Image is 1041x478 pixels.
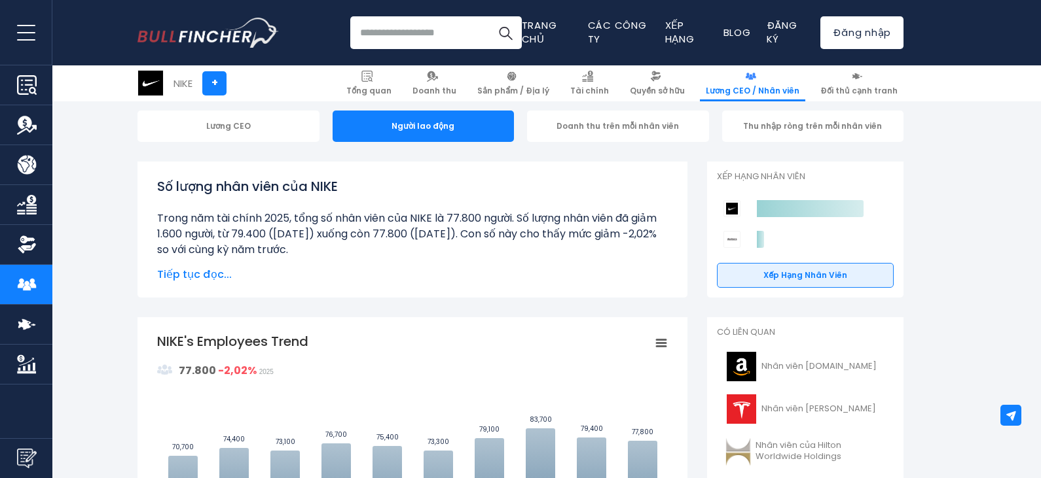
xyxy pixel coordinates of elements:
font: Xếp hạng nhân viên [717,170,805,182]
font: Đăng nhập [833,26,891,39]
a: Nhân viên [DOMAIN_NAME] [717,349,894,384]
a: Đăng ký [767,18,797,46]
text: 74,400 [223,434,245,444]
img: Logo của đối thủ cạnh tranh Deckers Outdoor Corporation [723,231,740,248]
tspan: NIKE's Employees Trend [157,332,308,350]
font: Lương CEO / Nhân viên [706,85,799,96]
a: Trang chủ [522,18,557,46]
text: 73,300 [428,437,449,447]
img: Logo của đối thủ cạnh tranh NIKE [723,200,740,217]
text: 75,400 [376,432,399,442]
text: 83,700 [530,415,552,424]
a: Đối thủ cạnh tranh [814,65,904,101]
img: graph_employee_icon.svg [157,362,173,378]
a: Xếp hạng nhân viên [717,263,894,288]
text: 70,700 [172,442,194,452]
a: Đăng nhập [820,16,904,49]
a: Lương CEO / Nhân viên [700,65,805,101]
font: Nhân viên [PERSON_NAME] [761,402,876,415]
a: Tổng quan [340,65,397,101]
text: 79,100 [479,424,500,434]
img: Logo NKE [138,71,163,95]
font: + [211,75,218,90]
font: Doanh thu trên mỗi nhân viên [557,120,679,131]
a: Đi đến trang chủ [137,18,278,48]
text: 76,700 [325,430,347,439]
img: Quyền sở hữu [17,235,37,254]
font: Sản phẩm / Địa lý [477,85,549,96]
font: Xếp hạng nhân viên [763,269,847,281]
font: Trong năm tài chính 2025, tổng số nhân viên của NIKE là 77.800 người. Số lượng nhân viên đã giảm ... [157,211,657,257]
a: Tài chính [564,65,615,101]
font: Có liên quan [717,326,775,338]
font: Đối thủ cạnh tranh [820,85,898,96]
font: Tổng quan [346,85,392,96]
text: 77,800 [632,427,653,437]
font: NIKE [173,77,192,90]
a: Xếp hạng [665,18,695,46]
font: Doanh thu [412,85,456,96]
a: Blog [723,26,751,39]
font: -2,02% [218,363,257,378]
img: Biểu tượng TSLA [725,394,758,424]
font: 77.800 [179,363,216,378]
a: Sản phẩm / Địa lý [471,65,555,101]
font: Nhân viên [DOMAIN_NAME] [761,360,877,372]
font: Số lượng nhân viên của NIKE [157,177,338,196]
img: Biểu tượng HLT [725,437,752,466]
a: Doanh thu [407,65,462,101]
a: Các công ty [588,18,647,46]
font: Quyền sở hữu [630,85,685,96]
img: Biểu tượng AMZN [725,352,758,381]
font: Lương CEO [206,120,251,131]
font: Nhân viên của Hilton Worldwide Holdings [756,439,841,462]
text: 79,400 [581,424,603,434]
font: Tài chính [570,85,609,96]
a: Nhân viên [PERSON_NAME] [717,391,894,427]
font: Thu nhập ròng trên mỗi nhân viên [743,120,882,131]
font: 2025 [259,368,274,375]
button: Tìm kiếm [489,16,522,49]
text: 73,100 [276,437,295,447]
a: Quyền sở hữu [624,65,691,101]
img: Logo Bullfincher [137,18,279,48]
font: Người lao động [392,120,454,131]
font: Tiếp tục đọc... [157,267,232,282]
a: Nhân viên của Hilton Worldwide Holdings [717,434,894,469]
a: + [202,71,227,95]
